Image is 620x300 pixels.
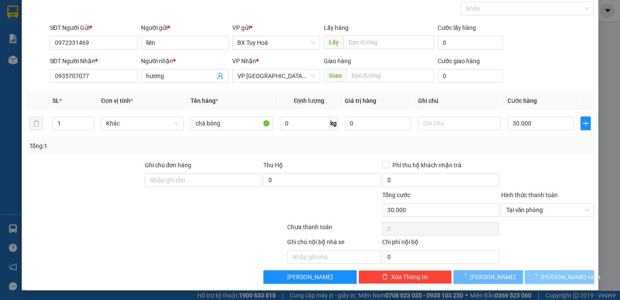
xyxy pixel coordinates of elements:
[470,272,516,282] span: [PERSON_NAME]
[323,58,351,64] span: Giao hàng
[323,69,346,82] span: Giao
[525,270,594,284] button: [PERSON_NAME] và In
[101,97,133,104] span: Đơn vị tính
[287,250,381,264] input: Nhập ghi chú
[294,97,324,104] span: Định lượng
[106,117,179,130] span: Khác
[232,23,320,32] div: VP gửi
[418,117,501,130] input: Ghi Chú
[50,56,138,66] div: SĐT Người Nhận
[263,162,283,169] span: Thu Hộ
[29,141,240,151] div: Tổng: 1
[343,35,434,49] input: Dọc đường
[237,36,315,49] span: BX Tuy Hoà
[144,173,262,187] input: Ghi chú đơn hàng
[438,69,503,83] input: Cước giao hàng
[232,58,256,64] span: VP Nhận
[323,24,348,31] span: Lấy hàng
[323,35,343,49] span: Lấy
[190,97,218,104] span: Tên hàng
[508,97,537,104] span: Cước hàng
[346,69,434,82] input: Dọc đường
[52,97,59,104] span: SL
[217,73,224,79] span: user-add
[287,237,381,250] div: Ghi chú nội bộ nhà xe
[329,117,338,130] span: kg
[50,23,138,32] div: SĐT Người Gửi
[141,56,229,66] div: Người nhận
[190,117,273,130] input: VD: Bàn, Ghế
[382,274,388,280] span: delete
[438,24,476,31] label: Cước lấy hàng
[29,117,43,130] button: delete
[506,204,589,216] span: Tại văn phòng
[541,272,600,282] span: [PERSON_NAME] và In
[580,117,591,130] button: plus
[237,70,315,82] span: VP Nha Trang xe Limousine
[286,222,381,237] div: Chưa thanh toán
[382,192,410,198] span: Tổng cước
[453,270,523,284] button: [PERSON_NAME]
[438,58,480,64] label: Cước giao hàng
[141,23,229,32] div: Người gửi
[144,162,191,169] label: Ghi chú đơn hàng
[389,160,465,170] span: Phí thu hộ khách nhận trả
[501,192,557,198] label: Hình thức thanh toán
[581,120,590,127] span: plus
[345,97,376,104] span: Giá trị hàng
[438,36,503,50] input: Cước lấy hàng
[382,237,499,250] div: Chi phí nội bộ
[415,93,504,109] th: Ghi chú
[287,272,333,282] span: [PERSON_NAME]
[391,272,428,282] span: Xóa Thông tin
[461,274,470,280] span: loading
[531,274,541,280] span: loading
[358,270,452,284] button: deleteXóa Thông tin
[345,117,411,130] input: 0
[263,270,357,284] button: [PERSON_NAME]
